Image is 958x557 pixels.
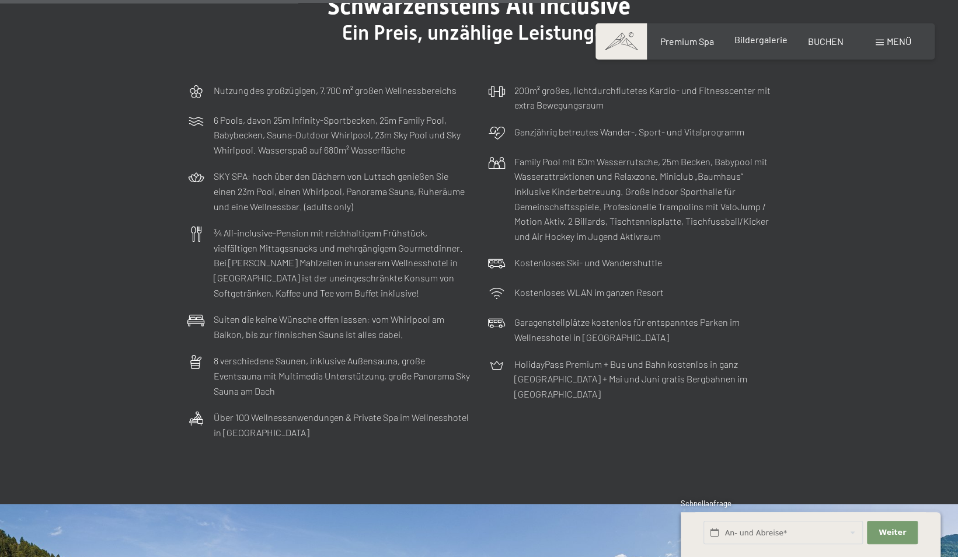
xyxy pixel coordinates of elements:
p: Kostenloses WLAN im ganzen Resort [514,285,664,300]
p: HolidayPass Premium + Bus und Bahn kostenlos in ganz [GEOGRAPHIC_DATA] + Mai und Juni gratis Berg... [514,357,771,402]
span: Schnellanfrage [681,499,731,508]
p: SKY SPA: hoch über den Dächern von Luttach genießen Sie einen 23m Pool, einen Whirlpool, Panorama... [214,169,471,214]
button: Weiter [867,521,917,545]
p: Nutzung des großzügigen, 7.700 m² großen Wellnessbereichs [214,83,457,98]
p: 8 verschiedene Saunen, inklusive Außensauna, große Eventsauna mit Multimedia Unterstützung, große... [214,353,471,398]
p: Family Pool mit 60m Wasserrutsche, 25m Becken, Babypool mit Wasserattraktionen und Relaxzone. Min... [514,154,771,244]
p: Suiten die keine Wünsche offen lassen: vom Whirlpool am Balkon, bis zur finnischen Sauna ist alle... [214,312,471,342]
span: Weiter [879,527,906,538]
p: 200m² großes, lichtdurchflutetes Kardio- und Fitnesscenter mit extra Bewegungsraum [514,83,771,113]
p: Garagenstellplätze kostenlos für entspanntes Parken im Wellnesshotel in [GEOGRAPHIC_DATA] [514,315,771,344]
span: Ein Preis, unzählige Leistungen [342,21,616,44]
p: ¾ All-inclusive-Pension mit reichhaltigem Frühstück, vielfältigen Mittagssnacks und mehrgängigem ... [214,225,471,300]
p: Ganzjährig betreutes Wander-, Sport- und Vitalprogramm [514,124,744,140]
p: 6 Pools, davon 25m Infinity-Sportbecken, 25m Family Pool, Babybecken, Sauna-Outdoor Whirlpool, 23... [214,113,471,158]
span: Menü [887,36,911,47]
a: Premium Spa [660,36,713,47]
a: BUCHEN [808,36,844,47]
p: Über 100 Wellnessanwendungen & Private Spa im Wellnesshotel in [GEOGRAPHIC_DATA] [214,410,471,440]
p: Kostenloses Ski- und Wandershuttle [514,255,662,270]
a: Bildergalerie [734,34,788,45]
